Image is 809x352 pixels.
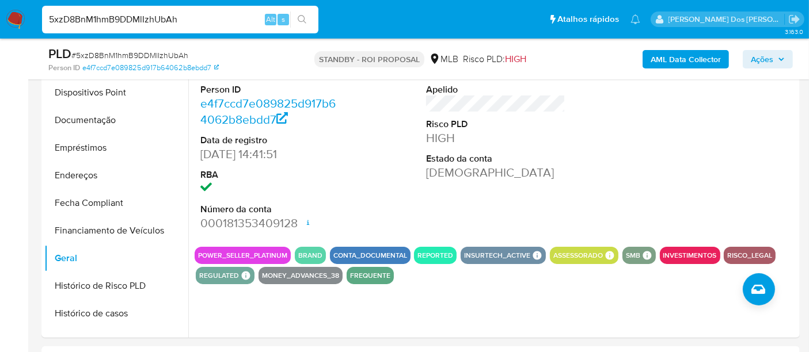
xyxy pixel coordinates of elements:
b: AML Data Collector [651,50,721,68]
button: Histórico de Risco PLD [44,272,188,300]
input: Pesquise usuários ou casos... [42,12,318,27]
span: Alt [266,14,275,25]
dd: 000181353409128 [200,215,340,231]
button: Ações [743,50,793,68]
button: Histórico de casos [44,300,188,327]
p: STANDBY - ROI PROPOSAL [314,51,424,67]
a: e4f7ccd7e089825d917b64062b8ebdd7 [200,95,336,128]
button: Endereços [44,162,188,189]
a: Notificações [631,14,640,24]
dd: [DATE] 14:41:51 [200,146,340,162]
div: MLB [429,53,458,66]
dt: Estado da conta [426,152,565,165]
span: Ações [751,50,773,68]
span: # 5xzD8BnM1hmB9DDMlIzhUbAh [71,49,188,61]
dt: Risco PLD [426,118,565,131]
dt: Apelido [426,83,565,96]
dt: Person ID [200,83,340,96]
dt: Número da conta [200,203,340,216]
p: renato.lopes@mercadopago.com.br [669,14,785,25]
button: AML Data Collector [643,50,729,68]
dd: HIGH [426,130,565,146]
button: search-icon [290,12,314,28]
button: Geral [44,244,188,272]
button: Documentação [44,106,188,134]
span: s [282,14,285,25]
a: Sair [788,13,800,25]
a: e4f7ccd7e089825d917b64062b8ebdd7 [82,63,219,73]
dd: [DEMOGRAPHIC_DATA] [426,164,565,181]
span: Risco PLD: [463,53,526,66]
b: Person ID [48,63,80,73]
span: Atalhos rápidos [557,13,619,25]
span: HIGH [505,52,526,66]
button: Fecha Compliant [44,189,188,217]
dt: Data de registro [200,134,340,147]
button: Dispositivos Point [44,79,188,106]
button: Financiamento de Veículos [44,217,188,244]
button: Empréstimos [44,134,188,162]
b: PLD [48,44,71,63]
dt: RBA [200,169,340,181]
span: 3.163.0 [785,27,803,36]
